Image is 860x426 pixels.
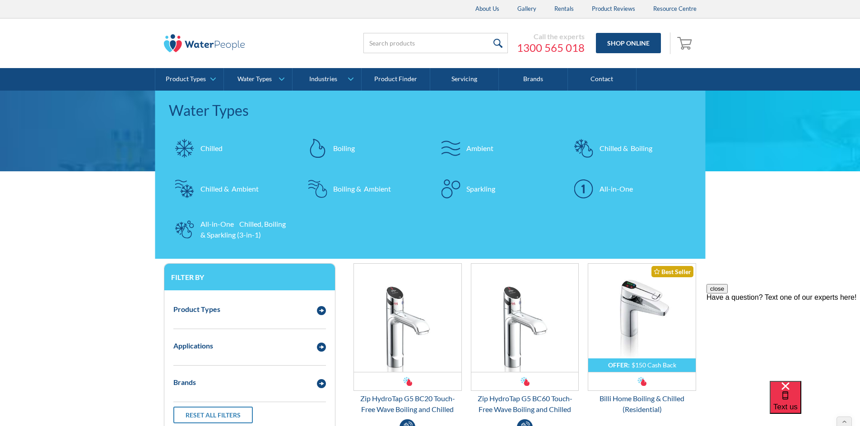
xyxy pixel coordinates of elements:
[362,68,430,91] a: Product Finder
[155,68,223,91] a: Product Types
[568,133,692,164] a: Chilled & Boiling
[770,381,860,426] iframe: podium webchat widget bubble
[435,133,559,164] a: Ambient
[200,219,288,240] div: All-in-One Chilled, Boiling & Sparkling (3-in-1)
[363,33,508,53] input: Search products
[302,173,426,205] a: Boiling & Ambient
[173,340,213,351] div: Applications
[677,36,694,50] img: shopping cart
[651,266,693,277] div: Best Seller
[171,273,328,281] h3: Filter by
[608,361,630,369] div: OFFER:
[353,263,462,415] a: Zip HydroTap G5 BC20 Touch-Free Wave Boiling and ChilledZip HydroTap G5 BC20 Touch-Free Wave Boil...
[588,393,696,415] div: Billi Home Boiling & Chilled (Residential)
[499,68,567,91] a: Brands
[600,143,652,154] div: Chilled & Boiling
[600,183,633,194] div: All-in-One
[200,183,259,194] div: Chilled & Ambient
[224,68,292,91] a: Water Types
[466,183,495,194] div: Sparkling
[333,183,391,194] div: Boiling & Ambient
[169,100,692,121] div: Water Types
[302,133,426,164] a: Boiling
[173,377,196,388] div: Brands
[675,32,697,54] a: Open empty cart
[333,143,355,154] div: Boiling
[435,173,559,205] a: Sparkling
[471,263,579,415] a: Zip HydroTap G5 BC60 Touch-Free Wave Boiling and ChilledZip HydroTap G5 BC60 Touch-Free Wave Boil...
[293,68,361,91] a: Industries
[466,143,493,154] div: Ambient
[166,75,206,83] div: Product Types
[309,75,337,83] div: Industries
[471,264,579,372] img: Zip HydroTap G5 BC60 Touch-Free Wave Boiling and Chilled
[430,68,499,91] a: Servicing
[173,304,220,315] div: Product Types
[471,393,579,415] div: Zip HydroTap G5 BC60 Touch-Free Wave Boiling and Chilled
[173,407,253,423] a: Reset all filters
[588,263,696,415] a: OFFER:$150 Cash BackBilli Home Boiling & Chilled (Residential)Best SellerBilli Home Boiling & Chi...
[568,68,637,91] a: Contact
[707,284,860,392] iframe: podium webchat widget prompt
[169,173,293,205] a: Chilled & Ambient
[353,393,462,415] div: Zip HydroTap G5 BC20 Touch-Free Wave Boiling and Chilled
[169,214,293,245] a: All-in-One Chilled, Boiling & Sparkling (3-in-1)
[200,143,223,154] div: Chilled
[517,41,585,55] a: 1300 565 018
[596,33,661,53] a: Shop Online
[237,75,272,83] div: Water Types
[164,34,245,52] img: The Water People
[155,91,706,259] nav: Water Types
[568,173,692,205] a: All-in-One
[354,264,461,372] img: Zip HydroTap G5 BC20 Touch-Free Wave Boiling and Chilled
[169,133,293,164] a: Chilled
[632,361,676,369] div: $150 Cash Back
[517,32,585,41] div: Call the experts
[588,264,696,372] img: Billi Home Boiling & Chilled (Residential)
